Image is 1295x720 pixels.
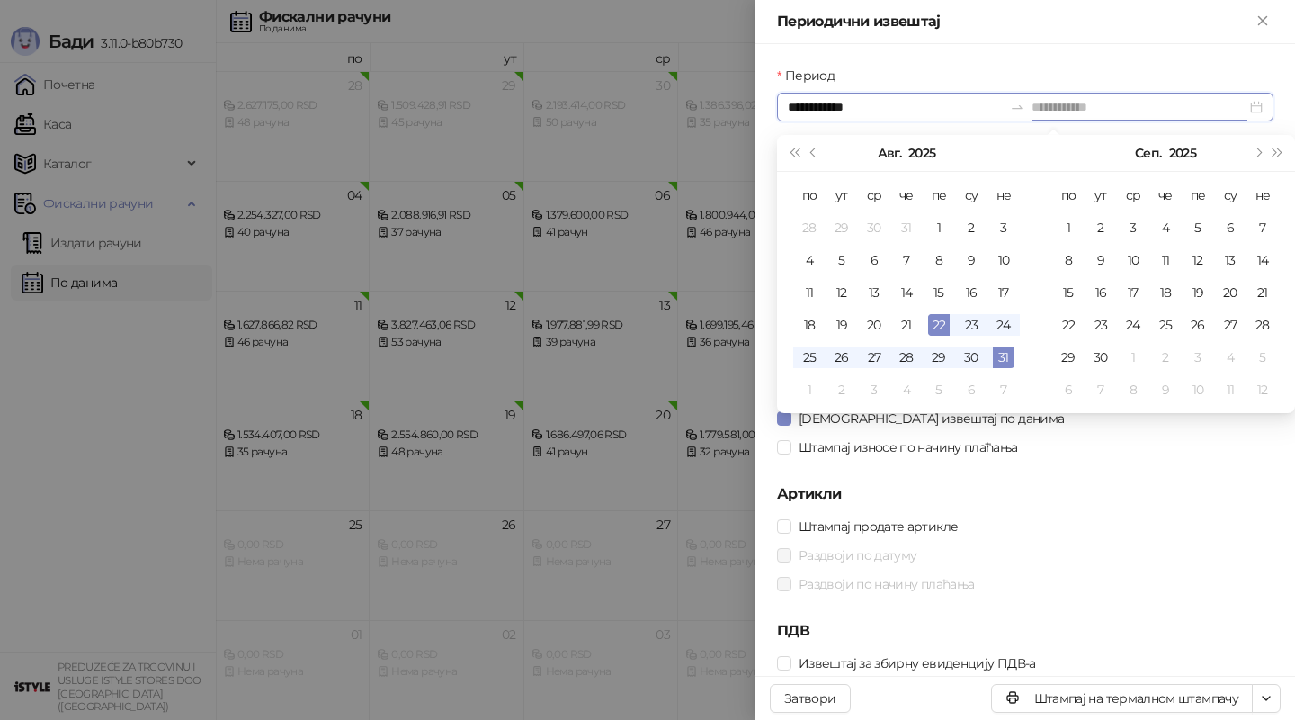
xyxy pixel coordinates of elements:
[1246,244,1279,276] td: 2025-09-14
[955,341,987,373] td: 2025-08-30
[896,217,917,238] div: 31
[804,135,824,171] button: Претходни месец (PageUp)
[908,135,935,171] button: Изабери годину
[784,135,804,171] button: Претходна година (Control + left)
[896,314,917,336] div: 21
[1187,379,1209,400] div: 10
[863,217,885,238] div: 30
[1090,249,1112,271] div: 9
[1058,314,1079,336] div: 22
[1247,135,1267,171] button: Следећи месец (PageDown)
[890,373,923,406] td: 2025-09-04
[987,244,1020,276] td: 2025-08-10
[1085,244,1117,276] td: 2025-09-09
[1117,341,1149,373] td: 2025-10-01
[863,282,885,303] div: 13
[793,276,826,309] td: 2025-08-11
[1219,249,1241,271] div: 13
[826,309,858,341] td: 2025-08-19
[993,217,1014,238] div: 3
[955,276,987,309] td: 2025-08-16
[1052,211,1085,244] td: 2025-09-01
[923,276,955,309] td: 2025-08-15
[1268,135,1288,171] button: Следећа година (Control + right)
[799,282,820,303] div: 11
[923,244,955,276] td: 2025-08-08
[955,179,987,211] th: су
[987,373,1020,406] td: 2025-09-07
[1187,346,1209,368] div: 3
[793,373,826,406] td: 2025-09-01
[1052,341,1085,373] td: 2025-09-29
[1117,179,1149,211] th: ср
[923,373,955,406] td: 2025-09-05
[793,179,826,211] th: по
[777,483,1273,505] h5: Артикли
[1149,179,1182,211] th: че
[777,620,1273,642] h5: ПДВ
[863,379,885,400] div: 3
[1085,341,1117,373] td: 2025-09-30
[1058,346,1079,368] div: 29
[1155,217,1176,238] div: 4
[1155,379,1176,400] div: 9
[1090,379,1112,400] div: 7
[878,135,901,171] button: Изабери месец
[923,179,955,211] th: пе
[1219,282,1241,303] div: 20
[1214,373,1246,406] td: 2025-10-11
[799,346,820,368] div: 25
[1252,282,1273,303] div: 21
[928,346,950,368] div: 29
[896,249,917,271] div: 7
[1187,217,1209,238] div: 5
[1214,244,1246,276] td: 2025-09-13
[1246,179,1279,211] th: не
[960,346,982,368] div: 30
[1187,249,1209,271] div: 12
[960,217,982,238] div: 2
[1085,211,1117,244] td: 2025-09-02
[1182,373,1214,406] td: 2025-10-10
[1122,379,1144,400] div: 8
[1117,211,1149,244] td: 2025-09-03
[890,244,923,276] td: 2025-08-07
[1246,341,1279,373] td: 2025-10-05
[793,341,826,373] td: 2025-08-25
[1182,244,1214,276] td: 2025-09-12
[993,346,1014,368] div: 31
[1010,100,1024,114] span: swap-right
[1122,314,1144,336] div: 24
[1155,249,1176,271] div: 11
[1246,211,1279,244] td: 2025-09-07
[987,341,1020,373] td: 2025-08-31
[791,409,1071,428] span: [DEMOGRAPHIC_DATA] извештај по данима
[987,179,1020,211] th: не
[890,211,923,244] td: 2025-07-31
[1246,373,1279,406] td: 2025-10-12
[1155,346,1176,368] div: 2
[777,11,1252,32] div: Периодични извештај
[858,211,890,244] td: 2025-07-30
[890,309,923,341] td: 2025-08-21
[955,373,987,406] td: 2025-09-06
[1252,11,1273,32] button: Close
[791,653,1043,673] span: Извештај за збирну евиденцију ПДВ-а
[928,314,950,336] div: 22
[1149,373,1182,406] td: 2025-10-09
[1117,373,1149,406] td: 2025-10-08
[831,379,853,400] div: 2
[858,373,890,406] td: 2025-09-03
[987,309,1020,341] td: 2025-08-24
[890,179,923,211] th: че
[1149,309,1182,341] td: 2025-09-25
[831,282,853,303] div: 12
[793,309,826,341] td: 2025-08-18
[1122,346,1144,368] div: 1
[1214,211,1246,244] td: 2025-09-06
[993,314,1014,336] div: 24
[1058,282,1079,303] div: 15
[1252,346,1273,368] div: 5
[826,373,858,406] td: 2025-09-02
[1090,282,1112,303] div: 16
